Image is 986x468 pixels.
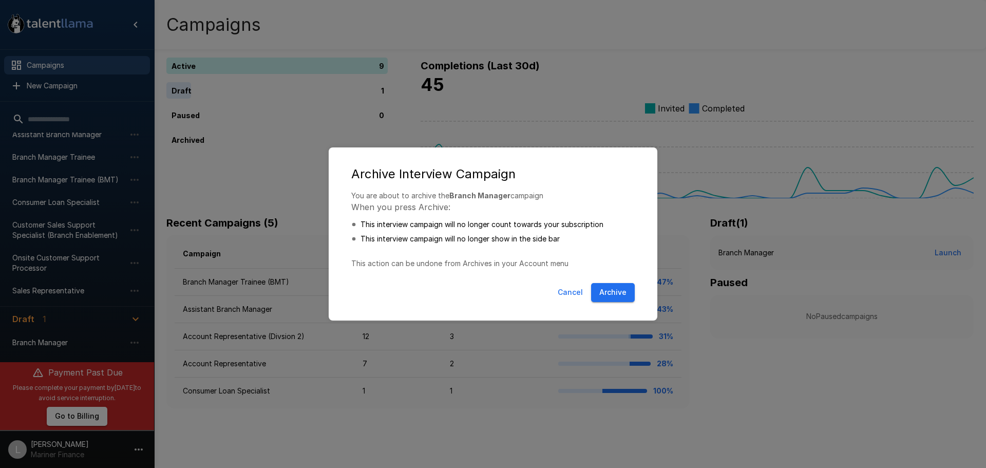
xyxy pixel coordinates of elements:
h2: Archive Interview Campaign [339,158,647,191]
p: When you press Archive: [351,201,635,213]
button: Archive [591,283,635,302]
p: This interview campaign will no longer show in the side bar [361,234,560,244]
button: Cancel [554,283,587,302]
p: This interview campaign will no longer count towards your subscription [361,219,603,230]
p: This action can be undone from Archives in your Account menu [351,258,635,269]
p: You are about to archive the campaign [351,191,635,201]
b: Branch Manager [449,191,510,200]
